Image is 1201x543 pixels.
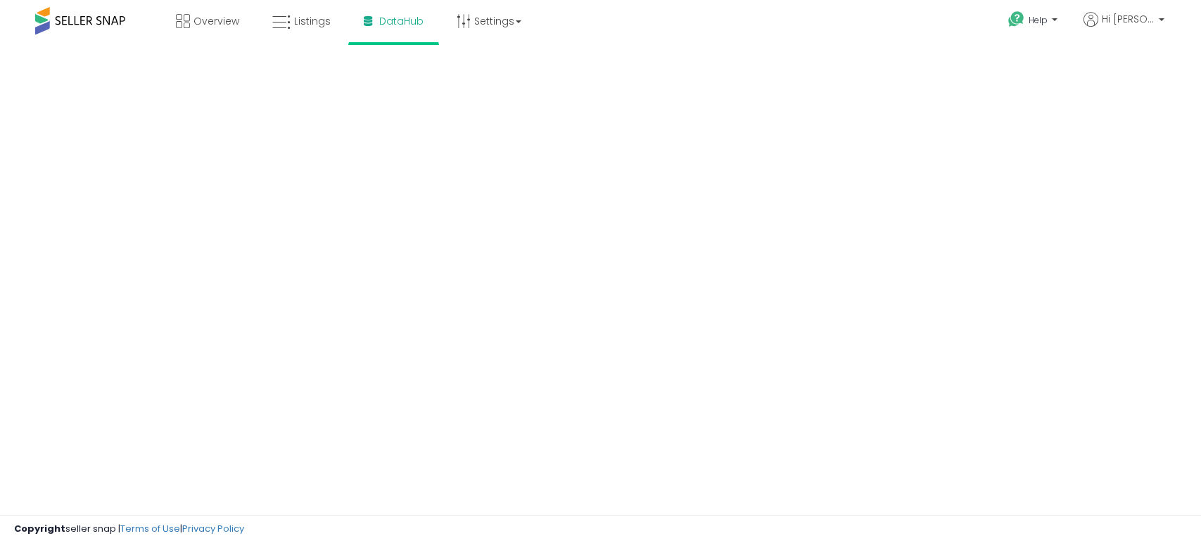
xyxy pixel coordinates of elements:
span: Listings [294,14,331,28]
span: Hi [PERSON_NAME] [1102,12,1155,26]
a: Hi [PERSON_NAME] [1084,12,1164,44]
span: DataHub [379,14,424,28]
span: Overview [193,14,239,28]
i: Get Help [1008,11,1025,28]
span: Help [1029,14,1048,26]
